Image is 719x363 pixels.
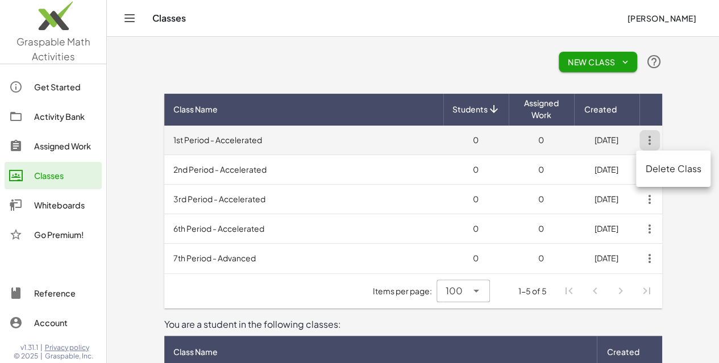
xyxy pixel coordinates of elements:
[164,185,443,214] td: 3rd Period - Accelerated
[40,352,43,361] span: |
[574,185,639,214] td: [DATE]
[5,132,102,160] a: Assigned Work
[164,244,443,273] td: 7th Period - Advanced
[538,194,544,204] span: 0
[607,346,639,358] span: Created
[618,8,705,28] button: [PERSON_NAME]
[34,198,97,212] div: Whiteboards
[518,97,565,121] span: Assigned Work
[34,228,97,241] div: Go Premium!
[45,352,93,361] span: Graspable, Inc.
[538,223,544,233] span: 0
[5,162,102,189] a: Classes
[518,285,547,297] div: 1-5 of 5
[373,285,437,297] span: Items per page:
[173,103,218,115] span: Class Name
[34,169,97,182] div: Classes
[20,343,38,352] span: v1.31.1
[45,343,93,352] a: Privacy policy
[627,13,696,23] span: [PERSON_NAME]
[34,139,97,153] div: Assigned Work
[120,9,139,27] button: Toggle navigation
[5,279,102,307] a: Reference
[34,110,97,123] div: Activity Bank
[443,244,509,273] td: 0
[5,73,102,101] a: Get Started
[173,346,218,358] span: Class Name
[446,284,463,298] span: 100
[164,318,662,331] div: You are a student in the following classes:
[538,135,544,145] span: 0
[443,155,509,185] td: 0
[443,214,509,244] td: 0
[538,253,544,263] span: 0
[16,35,90,62] span: Graspable Math Activities
[5,103,102,130] a: Activity Bank
[574,155,639,185] td: [DATE]
[5,309,102,336] a: Account
[574,214,639,244] td: [DATE]
[14,352,38,361] span: © 2025
[5,191,102,219] a: Whiteboards
[34,316,97,329] div: Account
[164,126,443,155] td: 1st Period - Accelerated
[568,57,628,67] span: New Class
[443,126,509,155] td: 0
[452,103,488,115] span: Students
[574,126,639,155] td: [DATE]
[584,103,617,115] span: Created
[556,278,659,304] nav: Pagination Navigation
[443,185,509,214] td: 0
[645,162,701,176] div: Delete Class
[34,80,97,94] div: Get Started
[538,164,544,174] span: 0
[34,286,97,300] div: Reference
[574,244,639,273] td: [DATE]
[164,155,443,185] td: 2nd Period - Accelerated
[559,52,637,72] button: New Class
[40,343,43,352] span: |
[164,214,443,244] td: 6th Period - Accelerated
